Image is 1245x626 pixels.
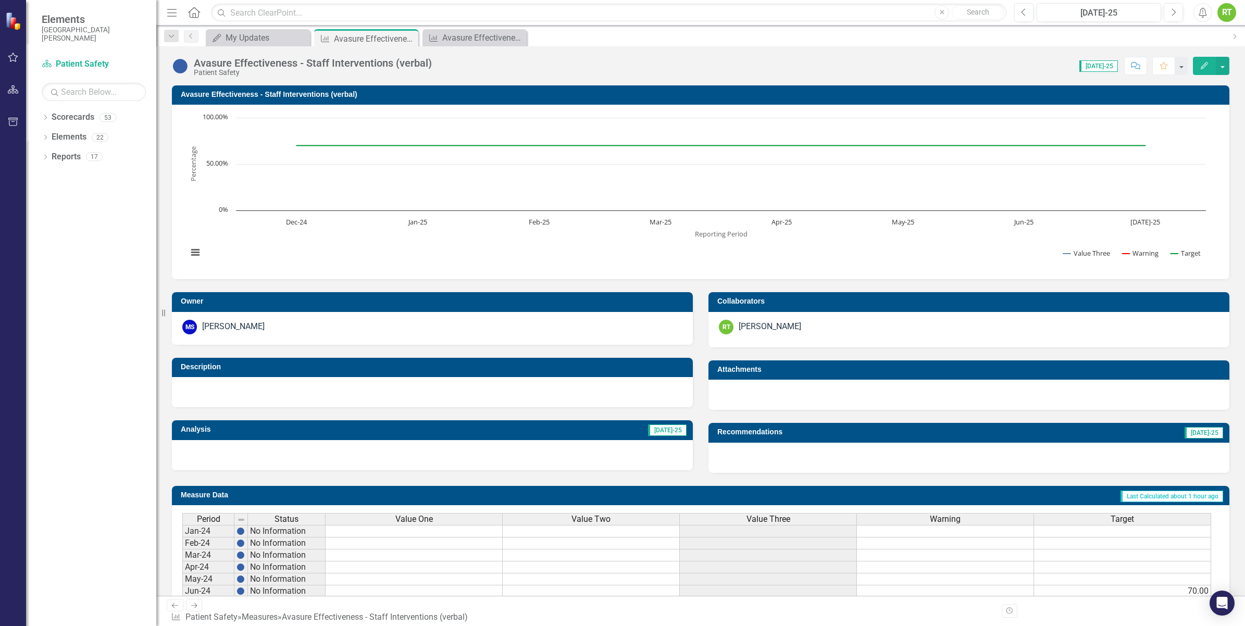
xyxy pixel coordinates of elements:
[1130,217,1160,227] text: [DATE]-25
[771,217,792,227] text: Apr-25
[1013,217,1034,227] text: Jun-25
[182,112,1219,269] div: Chart. Highcharts interactive chart.
[1210,591,1235,616] div: Open Intercom Messenger
[248,573,326,585] td: No Information
[571,515,611,524] span: Value Two
[1079,60,1118,72] span: [DATE]-25
[1185,427,1223,439] span: [DATE]-25
[182,573,234,585] td: May-24
[171,611,472,623] div: » »
[237,516,245,524] img: 8DAGhfEEPCf229AAAAAElFTkSuQmCC
[407,217,427,227] text: Jan-25
[248,537,326,549] td: No Information
[236,527,245,535] img: BgCOk07PiH71IgAAAABJRU5ErkJggg==
[236,539,245,547] img: BgCOk07PiH71IgAAAABJRU5ErkJggg==
[930,515,961,524] span: Warning
[236,551,245,559] img: BgCOk07PiH71IgAAAABJRU5ErkJggg==
[1111,515,1134,524] span: Target
[236,575,245,583] img: BgCOk07PiH71IgAAAABJRU5ErkJggg==
[182,585,234,597] td: Jun-24
[1037,3,1161,22] button: [DATE]-25
[5,11,24,30] img: ClearPoint Strategy
[219,205,228,214] text: 0%
[1120,491,1223,502] span: Last Calculated about 1 hour ago
[52,111,94,123] a: Scorecards
[182,525,234,537] td: Jan-24
[185,612,238,622] a: Patient Safety
[395,515,433,524] span: Value One
[203,112,228,121] text: 100.00%
[650,217,671,227] text: Mar-25
[242,612,278,622] a: Measures
[442,31,524,44] div: Avasure Effectiveness - Utilization (Device Hours)
[1122,248,1159,258] button: Show Warning
[719,320,733,334] div: RT
[334,32,416,45] div: Avasure Effectiveness - Staff Interventions (verbal)
[236,587,245,595] img: BgCOk07PiH71IgAAAABJRU5ErkJggg==
[1034,585,1211,597] td: 70.00
[248,561,326,573] td: No Information
[1217,3,1236,22] button: RT
[892,217,914,227] text: May-25
[648,424,687,436] span: [DATE]-25
[206,158,228,168] text: 50.00%
[92,133,108,142] div: 22
[746,515,790,524] span: Value Three
[42,13,146,26] span: Elements
[194,57,432,69] div: Avasure Effectiveness - Staff Interventions (verbal)
[1063,248,1111,258] button: Show Value Three
[86,153,103,161] div: 17
[182,112,1211,269] svg: Interactive chart
[42,83,146,101] input: Search Below...
[182,320,197,334] div: MS
[529,217,550,227] text: Feb-25
[182,561,234,573] td: Apr-24
[188,245,203,260] button: View chart menu, Chart
[208,31,307,44] a: My Updates
[189,147,198,182] text: Percentage
[248,549,326,561] td: No Information
[181,91,1224,98] h3: Avasure Effectiveness - Staff Interventions (verbal)
[248,585,326,597] td: No Information
[181,363,688,371] h3: Description
[211,4,1006,22] input: Search ClearPoint...
[695,229,748,239] text: Reporting Period
[1040,7,1157,19] div: [DATE]-25
[226,31,307,44] div: My Updates
[42,26,146,43] small: [GEOGRAPHIC_DATA][PERSON_NAME]
[52,151,81,163] a: Reports
[99,113,116,122] div: 53
[236,563,245,571] img: BgCOk07PiH71IgAAAABJRU5ErkJggg==
[202,321,265,333] div: [PERSON_NAME]
[194,69,432,77] div: Patient Safety
[1171,248,1201,258] button: Show Target
[181,297,688,305] h3: Owner
[425,31,524,44] a: Avasure Effectiveness - Utilization (Device Hours)
[952,5,1004,20] button: Search
[52,131,86,143] a: Elements
[181,425,399,433] h3: Analysis
[282,612,468,622] div: Avasure Effectiveness - Staff Interventions (verbal)
[717,366,1224,373] h3: Attachments
[739,321,801,333] div: [PERSON_NAME]
[967,8,989,16] span: Search
[286,217,307,227] text: Dec-24
[275,515,298,524] span: Status
[717,297,1224,305] h3: Collaborators
[295,144,1148,148] g: Target, line 3 of 3 with 8 data points.
[248,525,326,537] td: No Information
[182,537,234,549] td: Feb-24
[197,515,220,524] span: Period
[717,428,1033,436] h3: Recommendations
[172,58,189,74] img: No Information
[181,491,508,499] h3: Measure Data
[182,549,234,561] td: Mar-24
[42,58,146,70] a: Patient Safety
